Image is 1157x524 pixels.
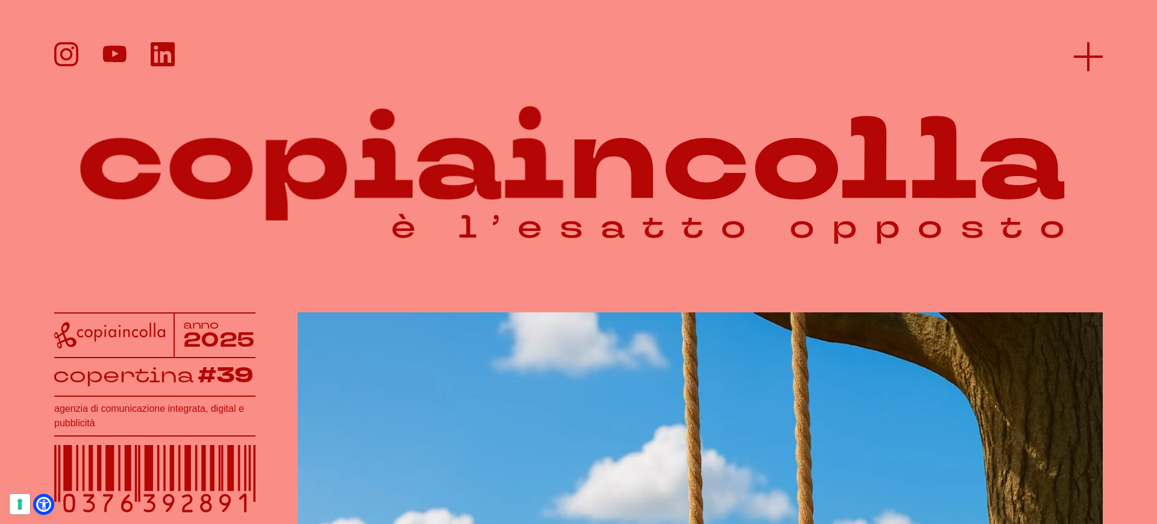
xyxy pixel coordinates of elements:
[183,327,256,355] tspan: 2025
[198,361,255,391] tspan: #39
[10,494,30,514] button: Le tue preferenze relative al consenso per le tecnologie di tracciamento
[54,402,256,431] h1: agenzia di comunicazione integrata, digital e pubblicità
[183,317,219,332] tspan: anno
[36,497,51,512] a: Open Accessibility Menu
[53,361,193,389] tspan: copertina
